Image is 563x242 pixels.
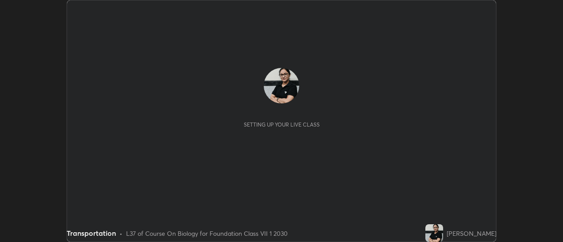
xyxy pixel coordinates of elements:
[67,228,116,238] div: Transportation
[447,229,496,238] div: [PERSON_NAME]
[425,224,443,242] img: ef441767beee4df1ad3ce2cfd4e690ae.jpg
[244,121,320,128] div: Setting up your live class
[126,229,288,238] div: L37 of Course On Biology for Foundation Class VII 1 2030
[264,68,299,103] img: ef441767beee4df1ad3ce2cfd4e690ae.jpg
[119,229,123,238] div: •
